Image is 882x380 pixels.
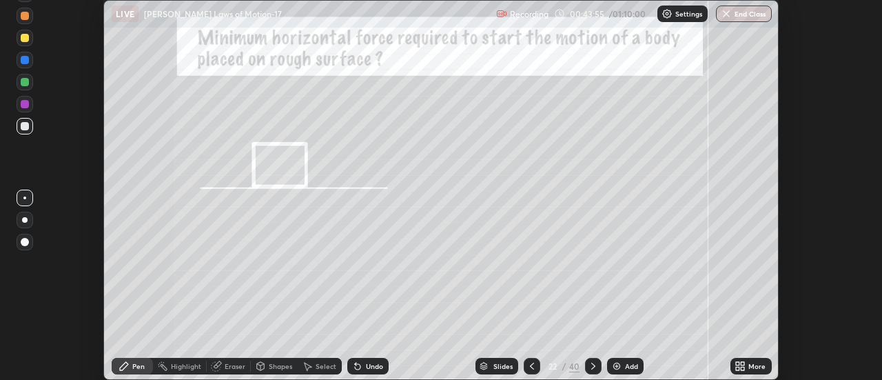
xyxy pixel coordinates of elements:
[316,363,336,370] div: Select
[132,363,145,370] div: Pen
[661,8,673,19] img: class-settings-icons
[144,8,282,19] p: [PERSON_NAME] Laws of Motion-17
[716,6,772,22] button: End Class
[569,360,580,372] div: 40
[225,363,245,370] div: Eraser
[546,362,560,370] div: 22
[625,363,638,370] div: Add
[611,361,622,372] img: add-slide-button
[493,363,513,370] div: Slides
[366,363,383,370] div: Undo
[562,362,566,370] div: /
[116,8,134,19] p: LIVE
[496,8,507,19] img: recording.375f2c34.svg
[721,8,732,19] img: end-class-cross
[269,363,292,370] div: Shapes
[171,363,201,370] div: Highlight
[748,363,766,370] div: More
[510,9,548,19] p: Recording
[675,10,702,17] p: Settings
